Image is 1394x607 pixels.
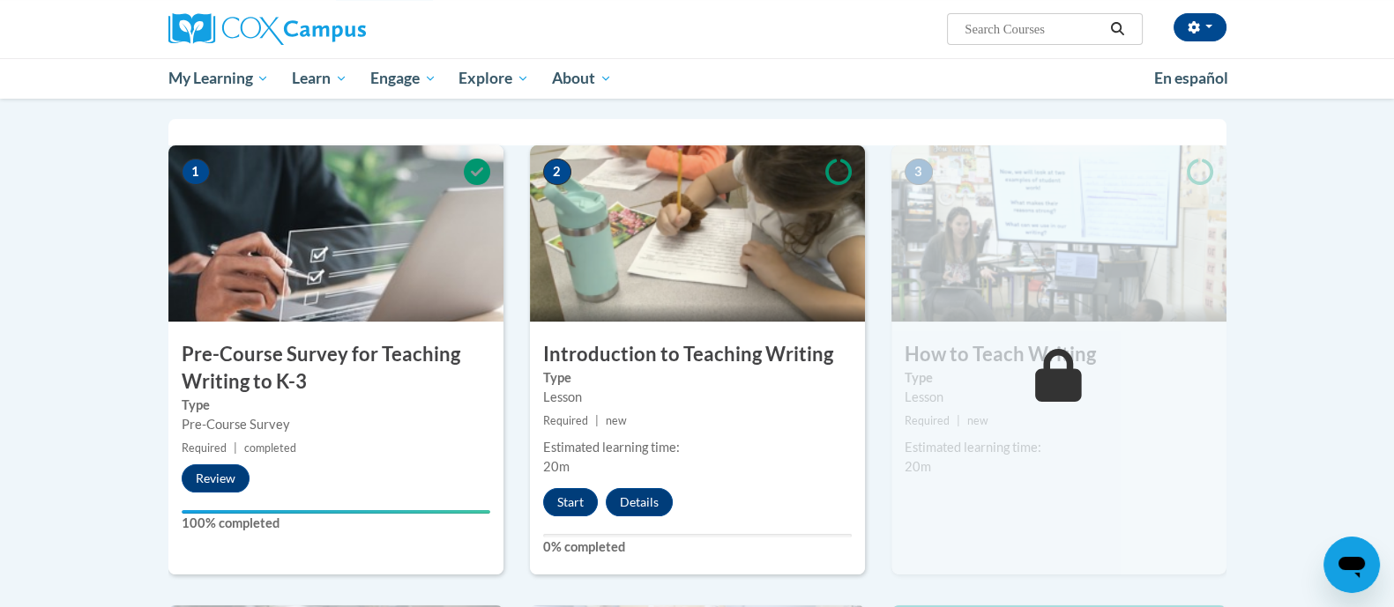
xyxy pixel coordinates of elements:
[543,488,598,516] button: Start
[963,19,1104,40] input: Search Courses
[182,396,490,415] label: Type
[543,459,570,474] span: 20m
[543,159,571,185] span: 2
[905,414,950,427] span: Required
[1174,13,1226,41] button: Account Settings
[905,388,1213,407] div: Lesson
[543,368,852,388] label: Type
[182,510,490,514] div: Your progress
[168,145,503,322] img: Course Image
[957,414,960,427] span: |
[168,341,503,396] h3: Pre-Course Survey for Teaching Writing to K-3
[280,58,359,99] a: Learn
[182,159,210,185] span: 1
[168,13,366,45] img: Cox Campus
[359,58,448,99] a: Engage
[292,68,347,89] span: Learn
[234,441,237,455] span: |
[967,414,988,427] span: new
[168,68,269,89] span: My Learning
[540,58,623,99] a: About
[182,514,490,533] label: 100% completed
[606,488,673,516] button: Details
[606,414,627,427] span: new
[543,537,852,557] label: 0% completed
[905,438,1213,457] div: Estimated learning time:
[905,368,1213,388] label: Type
[1323,537,1380,593] iframe: Button to launch messaging window
[1143,60,1240,97] a: En español
[1154,69,1228,87] span: En español
[530,145,865,322] img: Course Image
[905,459,931,474] span: 20m
[458,68,529,89] span: Explore
[905,159,933,185] span: 3
[168,13,503,45] a: Cox Campus
[447,58,540,99] a: Explore
[543,438,852,457] div: Estimated learning time:
[891,145,1226,322] img: Course Image
[543,388,852,407] div: Lesson
[182,441,227,455] span: Required
[543,414,588,427] span: Required
[1104,19,1130,40] button: Search
[157,58,281,99] a: My Learning
[244,441,296,455] span: completed
[552,68,612,89] span: About
[182,415,490,434] div: Pre-Course Survey
[370,68,436,89] span: Engage
[530,341,865,368] h3: Introduction to Teaching Writing
[142,58,1253,99] div: Main menu
[182,464,250,492] button: Review
[595,414,599,427] span: |
[891,341,1226,368] h3: How to Teach Writing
